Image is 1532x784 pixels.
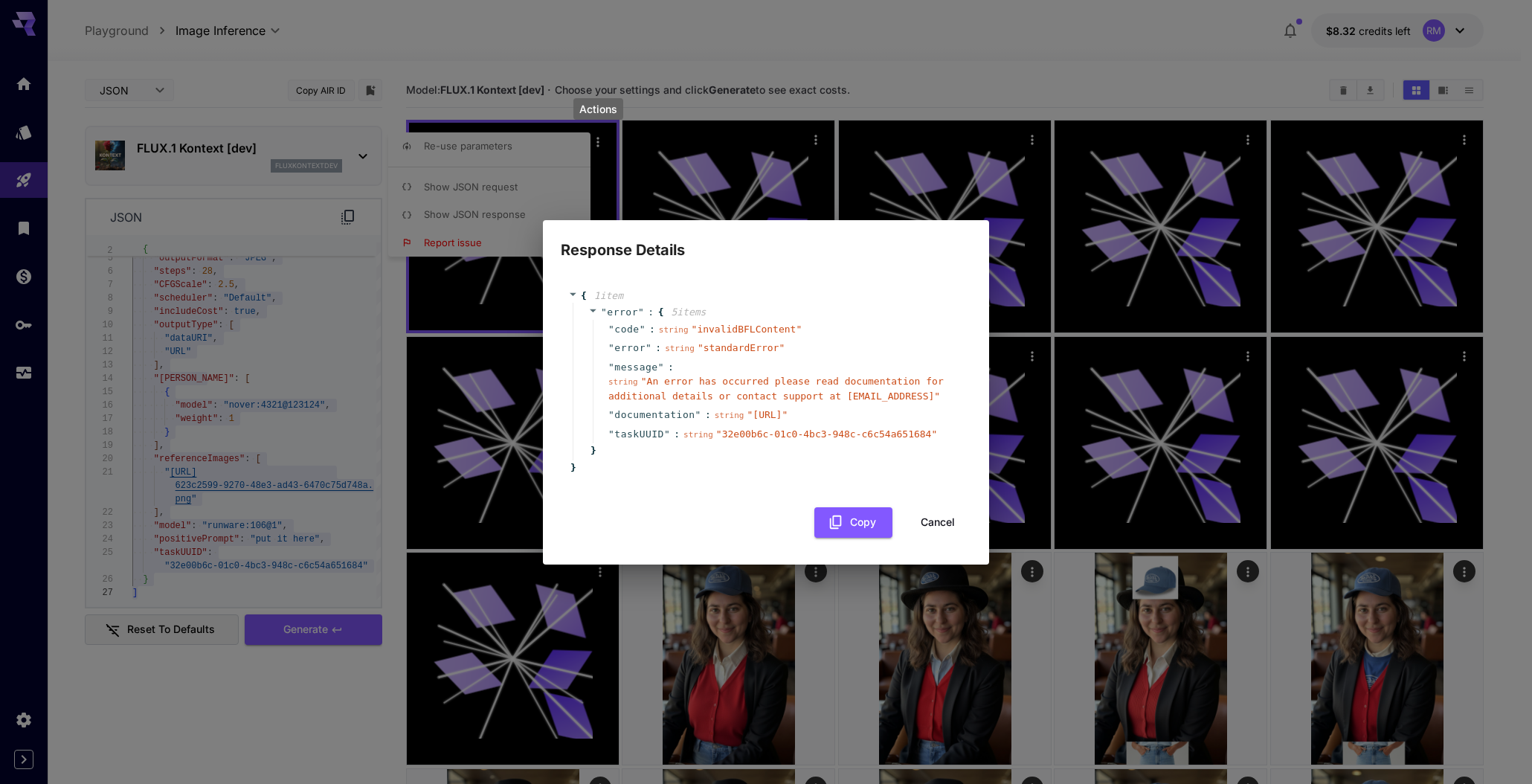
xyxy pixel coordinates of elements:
span: " [608,362,614,373]
span: " [URL] " [747,409,788,420]
span: code [614,322,639,337]
span: " [608,342,614,353]
span: " [608,428,614,440]
span: " [640,324,646,335]
span: string [715,411,744,420]
span: string [608,377,638,387]
span: documentation [614,408,695,422]
span: taskUUID [614,427,664,442]
span: : [674,427,680,442]
span: : [668,360,674,375]
span: { [581,289,587,303]
span: string [659,325,689,335]
span: " standardError " [698,342,785,353]
span: : [648,305,654,320]
span: " [601,306,607,318]
button: Cancel [904,507,971,538]
span: " 32e00b6c-01c0-4bc3-948c-c6c54a651684 " [716,428,937,440]
span: } [568,460,576,475]
span: { [658,305,664,320]
span: " [608,409,614,420]
span: " invalidBFLContent " [692,324,802,335]
span: 5 item s [671,306,706,318]
span: : [705,408,711,422]
span: error [614,341,646,356]
span: " [695,409,701,420]
span: " [608,324,614,335]
h2: Response Details [543,220,989,262]
span: : [649,322,655,337]
span: 1 item [594,290,623,301]
span: error [607,306,638,318]
span: " [658,362,664,373]
span: " An error has occurred please read documentation for additional details or contact support at [E... [608,376,944,402]
span: } [588,443,596,458]
span: " [664,428,670,440]
span: string [683,430,713,440]
span: : [655,341,661,356]
button: Copy [814,507,892,538]
div: Actions [573,98,623,120]
span: " [638,306,644,318]
span: string [665,344,695,353]
span: " [646,342,651,353]
span: message [614,360,657,375]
